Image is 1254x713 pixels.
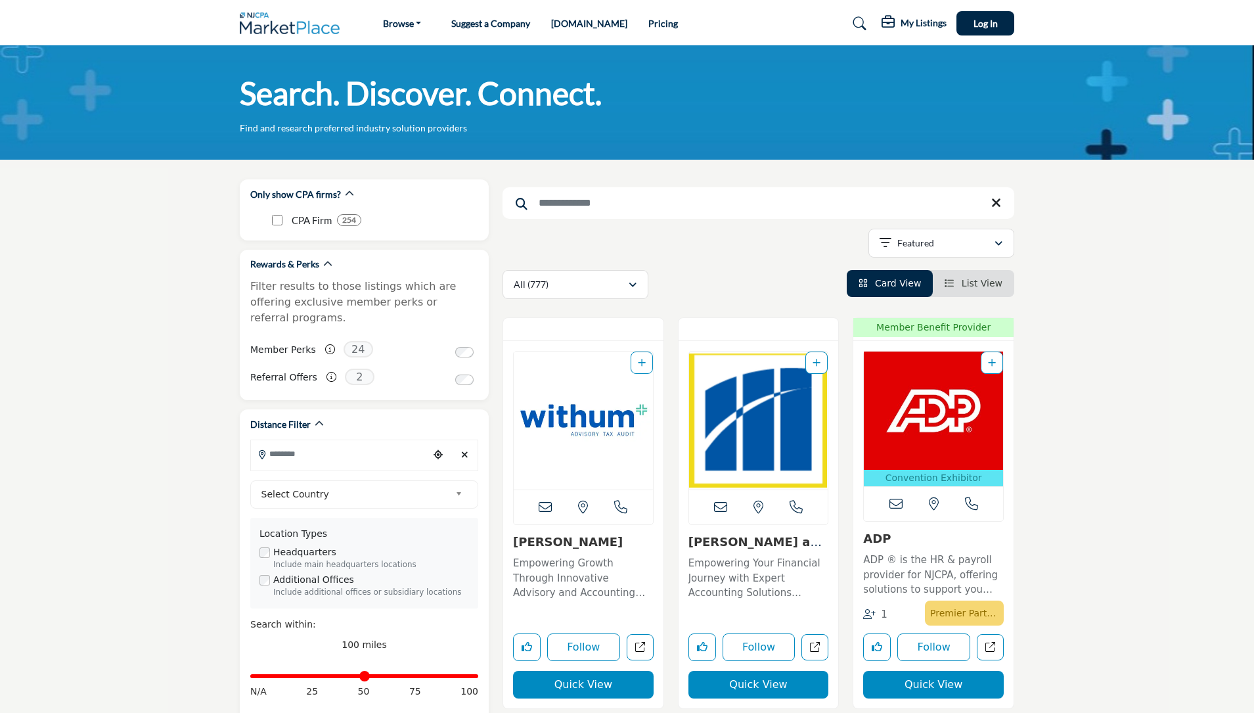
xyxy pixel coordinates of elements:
a: Add To List [813,357,820,368]
button: Quick View [863,671,1004,699]
input: Search Keyword [503,187,1014,219]
button: Quick View [688,671,829,699]
div: My Listings [882,16,947,32]
h2: Only show CPA firms? [250,188,341,201]
a: Suggest a Company [451,18,530,29]
button: Like listing [863,633,891,661]
div: Include main headquarters locations [273,559,469,571]
img: Site Logo [240,12,346,34]
span: 24 [344,341,373,357]
img: Magone and Company, PC [689,352,828,490]
span: 100 miles [342,639,387,650]
a: [DOMAIN_NAME] [551,18,627,29]
a: Open Listing in new tab [514,352,653,490]
li: List View [933,270,1014,297]
label: Additional Offices [273,573,354,587]
img: Withum [514,352,653,490]
h2: Rewards & Perks [250,258,319,271]
input: Switch to Member Perks [455,347,474,357]
button: Featured [868,229,1014,258]
h1: Search. Discover. Connect. [240,73,602,114]
p: Empowering Growth Through Innovative Advisory and Accounting Solutions This forward-thinking, tec... [513,556,654,601]
h3: Withum [513,535,654,549]
label: Headquarters [273,545,336,559]
span: 25 [306,685,318,699]
label: Referral Offers [250,366,317,389]
li: Card View [847,270,933,297]
span: Log In [974,18,998,29]
span: Card View [875,278,921,288]
span: 75 [409,685,421,699]
span: 1 [881,609,887,620]
a: [PERSON_NAME] and Company, ... [688,535,827,563]
a: Browse [374,14,431,33]
p: Premier Partner [930,604,998,622]
h3: Magone and Company, PC [688,535,829,549]
div: Search within: [250,618,478,632]
button: Follow [547,633,620,661]
h3: ADP [863,532,1004,546]
a: View Card [859,278,922,288]
span: 100 [460,685,478,699]
label: Member Perks [250,338,316,361]
input: Search Location [251,441,428,467]
a: Open magone-and-company-pc in new tab [801,634,828,661]
img: ADP [864,352,1003,470]
button: Like listing [688,633,716,661]
div: Clear search location [455,441,474,469]
button: Follow [723,633,795,661]
a: Search [840,13,875,34]
div: 254 Results For CPA Firm [337,214,361,226]
a: Open Listing in new tab [689,352,828,490]
button: Follow [897,633,970,661]
a: Open Listing in new tab [864,352,1003,486]
a: ADP [863,532,891,545]
p: Convention Exhibitor [866,471,1000,485]
div: Choose your current location [428,441,448,469]
p: Featured [897,237,934,250]
a: Empowering Your Financial Journey with Expert Accounting Solutions Specializing in accounting ser... [688,553,829,601]
a: Add To List [988,357,996,368]
p: Empowering Your Financial Journey with Expert Accounting Solutions Specializing in accounting ser... [688,556,829,601]
button: Like listing [513,633,541,661]
span: Select Country [261,486,451,502]
p: Filter results to those listings which are offering exclusive member perks or referral programs. [250,279,478,326]
button: Log In [956,11,1014,35]
h5: My Listings [901,17,947,29]
p: Find and research preferred industry solution providers [240,122,467,135]
p: CPA Firm: CPA Firm [292,213,332,228]
a: Open adp in new tab [977,634,1004,661]
a: Empowering Growth Through Innovative Advisory and Accounting Solutions This forward-thinking, tec... [513,553,654,601]
a: [PERSON_NAME] [513,535,623,549]
p: ADP ® is the HR & payroll provider for NJCPA, offering solutions to support you and your clients ... [863,553,1004,597]
input: CPA Firm checkbox [272,215,282,225]
a: Add To List [638,357,646,368]
span: 2 [345,369,374,385]
span: N/A [250,685,267,699]
h2: Distance Filter [250,418,311,431]
a: Open withum in new tab [627,634,654,661]
div: Location Types [259,527,469,541]
div: Include additional offices or subsidiary locations [273,587,469,599]
span: 50 [358,685,370,699]
span: Member Benefit Provider [857,321,1010,334]
p: All (777) [514,278,549,291]
input: Switch to Referral Offers [455,375,474,385]
button: Quick View [513,671,654,699]
b: 254 [342,216,356,225]
a: View List [945,278,1002,288]
button: All (777) [503,270,648,299]
a: ADP ® is the HR & payroll provider for NJCPA, offering solutions to support you and your clients ... [863,549,1004,597]
div: Followers [863,607,887,622]
span: List View [962,278,1002,288]
a: Pricing [648,18,678,29]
